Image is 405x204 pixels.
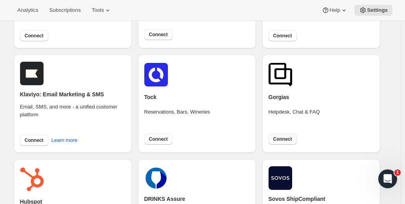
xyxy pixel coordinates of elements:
[52,136,77,144] span: Learn more
[49,7,81,13] span: Subscriptions
[144,63,168,86] img: tockicon.png
[269,166,292,190] img: shipcompliant.png
[13,5,43,16] button: Analytics
[330,7,340,13] span: Help
[378,169,397,188] iframe: Intercom live chat
[144,166,168,190] img: drinks.png
[25,137,44,143] span: Connect
[20,135,48,146] button: Connect
[269,134,297,145] button: Connect
[144,29,173,40] button: Connect
[269,30,297,41] button: Connect
[92,7,104,13] span: Tools
[269,93,289,101] h2: Gorgias
[17,7,38,13] span: Analytics
[44,5,85,16] button: Subscriptions
[20,103,125,130] div: Email, SMS, and more - a unified customer platform
[47,134,82,147] button: Learn more
[144,93,157,101] h2: Tock
[394,169,401,176] span: 1
[317,5,353,16] button: Help
[269,63,292,86] img: gorgias.png
[87,5,116,16] button: Tools
[20,90,104,98] h2: Klaviyo: Email Marketing & SMS
[144,195,186,203] h2: DRINKS Assure
[273,33,292,39] span: Connect
[20,30,48,41] button: Connect
[144,134,173,145] button: Connect
[149,136,168,142] span: Connect
[25,33,44,39] span: Connect
[367,7,388,13] span: Settings
[20,167,44,191] img: hubspot.png
[273,136,292,142] span: Connect
[269,195,326,203] h2: Sovos ShipCompliant
[144,108,210,127] div: Reservations, Bars, Wineries
[269,108,320,127] div: Helpdesk, Chat & FAQ
[354,5,392,16] button: Settings
[149,31,168,38] span: Connect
